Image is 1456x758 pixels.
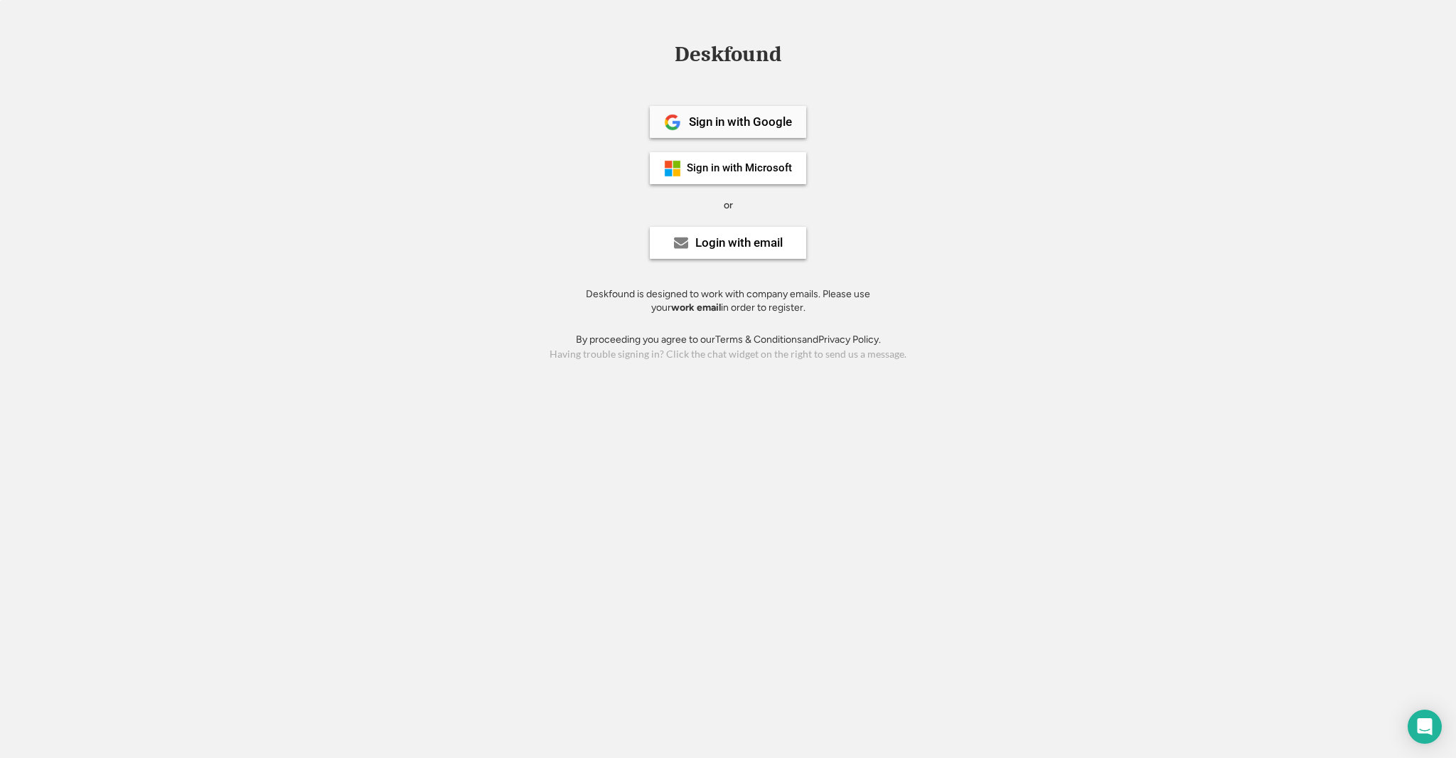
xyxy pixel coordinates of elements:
[576,333,881,347] div: By proceeding you agree to our and
[668,43,788,65] div: Deskfound
[664,114,681,131] img: 1024px-Google__G__Logo.svg.png
[724,198,733,213] div: or
[671,301,721,314] strong: work email
[664,160,681,177] img: ms-symbollockup_mssymbol_19.png
[715,333,802,346] a: Terms & Conditions
[568,287,888,315] div: Deskfound is designed to work with company emails. Please use your in order to register.
[1408,710,1442,744] div: Open Intercom Messenger
[687,163,792,174] div: Sign in with Microsoft
[689,116,792,128] div: Sign in with Google
[818,333,881,346] a: Privacy Policy.
[695,237,783,249] div: Login with email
